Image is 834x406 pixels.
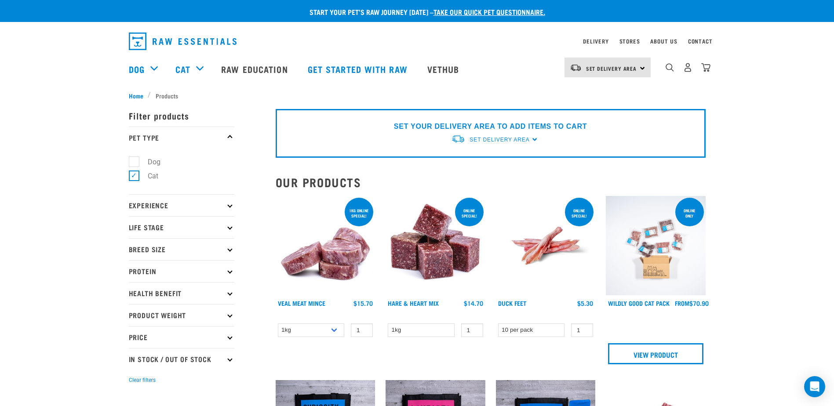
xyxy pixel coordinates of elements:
[129,33,237,50] img: Raw Essentials Logo
[608,343,703,364] a: View Product
[394,121,587,132] p: SET YOUR DELIVERY AREA TO ADD ITEMS TO CART
[299,51,419,87] a: Get started with Raw
[122,29,713,54] nav: dropdown navigation
[129,91,148,100] a: Home
[129,91,143,100] span: Home
[129,238,234,260] p: Breed Size
[571,323,593,337] input: 1
[464,300,483,307] div: $14.70
[570,64,582,72] img: van-moving.png
[586,67,637,70] span: Set Delivery Area
[683,63,692,72] img: user.png
[129,326,234,348] p: Price
[129,91,706,100] nav: breadcrumbs
[650,40,677,43] a: About Us
[129,194,234,216] p: Experience
[701,63,710,72] img: home-icon@2x.png
[351,323,373,337] input: 1
[345,204,373,222] div: 1kg online special!
[675,300,709,307] div: $70.90
[134,156,164,167] label: Dog
[583,40,608,43] a: Delivery
[276,196,375,296] img: 1160 Veal Meat Mince Medallions 01
[451,134,465,144] img: van-moving.png
[388,301,439,304] a: Hare & Heart Mix
[419,51,470,87] a: Vethub
[129,282,234,304] p: Health Benefit
[278,301,325,304] a: Veal Meat Mince
[129,376,156,384] button: Clear filters
[175,62,190,76] a: Cat
[276,175,706,189] h2: Our Products
[129,216,234,238] p: Life Stage
[496,196,596,296] img: Raw Essentials Duck Feet Raw Meaty Bones For Dogs
[470,137,529,143] span: Set Delivery Area
[129,304,234,326] p: Product Weight
[688,40,713,43] a: Contact
[666,63,674,72] img: home-icon-1@2x.png
[129,260,234,282] p: Protein
[129,127,234,149] p: Pet Type
[606,196,706,296] img: Cat 0 2sec
[577,300,593,307] div: $5.30
[433,10,545,14] a: take our quick pet questionnaire.
[129,62,145,76] a: Dog
[675,204,704,222] div: ONLINE ONLY
[619,40,640,43] a: Stores
[353,300,373,307] div: $15.70
[675,301,689,304] span: FROM
[804,376,825,397] div: Open Intercom Messenger
[212,51,299,87] a: Raw Education
[455,204,484,222] div: ONLINE SPECIAL!
[386,196,485,296] img: Pile Of Cubed Hare Heart For Pets
[129,105,234,127] p: Filter products
[565,204,594,222] div: ONLINE SPECIAL!
[608,301,670,304] a: Wildly Good Cat Pack
[129,348,234,370] p: In Stock / Out Of Stock
[498,301,526,304] a: Duck Feet
[461,323,483,337] input: 1
[134,170,162,181] label: Cat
